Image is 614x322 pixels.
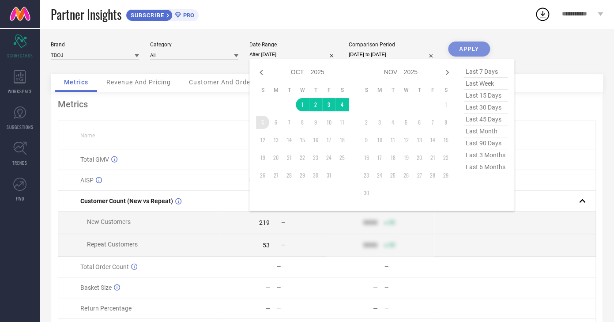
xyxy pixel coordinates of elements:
td: Tue Nov 25 2025 [386,169,399,182]
span: Partner Insights [51,5,121,23]
span: Total Order Count [80,263,129,270]
td: Thu Nov 20 2025 [413,151,426,164]
th: Thursday [413,87,426,94]
div: — [265,305,270,312]
th: Tuesday [386,87,399,94]
th: Wednesday [399,87,413,94]
span: last 7 days [463,66,508,78]
div: Next month [442,67,452,78]
td: Sun Nov 09 2025 [360,133,373,147]
span: Total GMV [80,156,109,163]
th: Sunday [256,87,269,94]
span: last week [463,78,508,90]
td: Thu Nov 27 2025 [413,169,426,182]
th: Saturday [335,87,349,94]
td: Wed Oct 15 2025 [296,133,309,147]
div: — [373,305,378,312]
td: Mon Oct 27 2025 [269,169,283,182]
div: — [277,264,326,270]
span: last 15 days [463,90,508,102]
div: 9999 [363,242,377,249]
td: Sat Oct 25 2025 [335,151,349,164]
td: Tue Nov 04 2025 [386,116,399,129]
td: Tue Oct 07 2025 [283,116,296,129]
th: Tuesday [283,87,296,94]
span: Customer And Orders [189,79,256,86]
span: Repeat Customers [87,241,138,248]
span: Name [80,133,95,139]
span: Metrics [64,79,88,86]
td: Sun Nov 02 2025 [360,116,373,129]
span: last 30 days [463,102,508,114]
span: last month [463,125,508,137]
td: Wed Nov 26 2025 [399,169,413,182]
td: Fri Nov 28 2025 [426,169,439,182]
th: Saturday [439,87,452,94]
td: Wed Oct 08 2025 [296,116,309,129]
span: last 90 days [463,137,508,149]
span: Customer Count (New vs Repeat) [80,197,173,205]
span: Revenue And Pricing [106,79,171,86]
input: Select date range [249,50,338,59]
td: Thu Oct 09 2025 [309,116,322,129]
td: Wed Oct 22 2025 [296,151,309,164]
th: Thursday [309,87,322,94]
div: — [384,264,434,270]
div: — [373,284,378,291]
td: Thu Oct 16 2025 [309,133,322,147]
td: Fri Nov 21 2025 [426,151,439,164]
div: — [265,284,270,291]
div: — [384,284,434,291]
td: Sat Nov 01 2025 [439,98,452,111]
input: Select comparison period [349,50,437,59]
div: — [265,263,270,270]
div: — [277,305,326,311]
td: Wed Nov 05 2025 [399,116,413,129]
div: Category [150,42,238,48]
td: Mon Nov 03 2025 [373,116,386,129]
td: Tue Nov 11 2025 [386,133,399,147]
td: Tue Oct 14 2025 [283,133,296,147]
td: Mon Nov 17 2025 [373,151,386,164]
span: AISP [80,177,94,184]
div: Date Range [249,42,338,48]
td: Fri Oct 10 2025 [322,116,335,129]
td: Wed Nov 12 2025 [399,133,413,147]
span: — [281,242,285,248]
td: Sat Nov 29 2025 [439,169,452,182]
span: WORKSPACE [8,88,32,95]
a: SUBSCRIBEPRO [126,7,199,21]
div: Open download list [535,6,550,22]
td: Sat Oct 04 2025 [335,98,349,111]
td: Tue Nov 18 2025 [386,151,399,164]
td: Tue Oct 21 2025 [283,151,296,164]
div: Brand [51,42,139,48]
div: Previous month [256,67,267,78]
td: Fri Oct 31 2025 [322,169,335,182]
td: Thu Oct 30 2025 [309,169,322,182]
td: Sun Oct 26 2025 [256,169,269,182]
div: 9999 [363,219,377,226]
td: Wed Nov 19 2025 [399,151,413,164]
span: TRENDS [12,159,27,166]
span: 50 [389,220,395,226]
td: Sun Nov 30 2025 [360,186,373,200]
td: Wed Oct 29 2025 [296,169,309,182]
td: Wed Oct 01 2025 [296,98,309,111]
td: Sun Oct 19 2025 [256,151,269,164]
td: Sun Nov 23 2025 [360,169,373,182]
td: Sat Nov 08 2025 [439,116,452,129]
span: last 6 months [463,161,508,173]
td: Tue Oct 28 2025 [283,169,296,182]
span: PRO [181,12,194,19]
th: Friday [426,87,439,94]
div: — [384,305,434,311]
th: Sunday [360,87,373,94]
td: Fri Oct 24 2025 [322,151,335,164]
div: — [373,263,378,270]
td: Thu Oct 02 2025 [309,98,322,111]
span: — [281,220,285,226]
td: Fri Nov 14 2025 [426,133,439,147]
td: Mon Oct 20 2025 [269,151,283,164]
td: Fri Oct 03 2025 [322,98,335,111]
